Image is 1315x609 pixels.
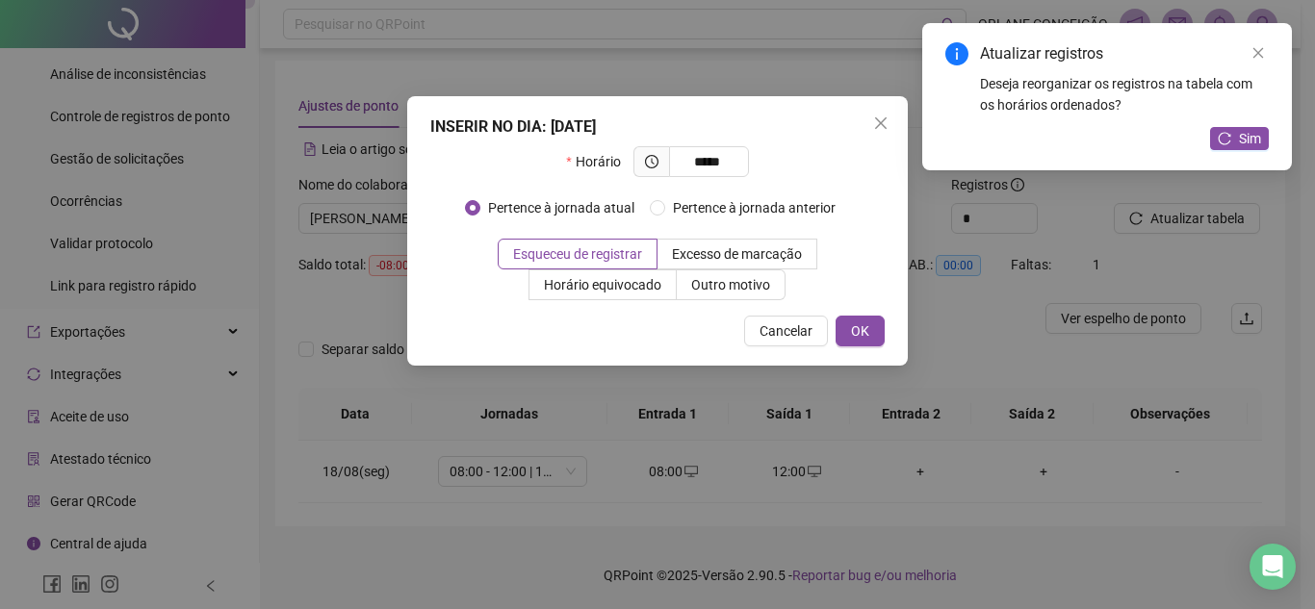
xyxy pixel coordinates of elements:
[544,277,661,292] span: Horário equivocado
[480,197,642,218] span: Pertence à jornada atual
[744,316,828,346] button: Cancelar
[851,320,869,342] span: OK
[945,42,968,65] span: info-circle
[672,246,802,262] span: Excesso de marcação
[980,42,1269,65] div: Atualizar registros
[760,320,812,342] span: Cancelar
[566,146,632,177] label: Horário
[513,246,642,262] span: Esqueceu de registrar
[1218,132,1231,145] span: reload
[836,316,885,346] button: OK
[430,115,885,139] div: INSERIR NO DIA : [DATE]
[645,155,658,168] span: clock-circle
[1248,42,1269,63] a: Close
[1210,127,1269,150] button: Sim
[665,197,843,218] span: Pertence à jornada anterior
[873,115,889,131] span: close
[1251,46,1265,60] span: close
[691,277,770,292] span: Outro motivo
[1239,128,1261,149] span: Sim
[980,73,1269,115] div: Deseja reorganizar os registros na tabela com os horários ordenados?
[865,108,896,139] button: Close
[1250,544,1296,590] div: Open Intercom Messenger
